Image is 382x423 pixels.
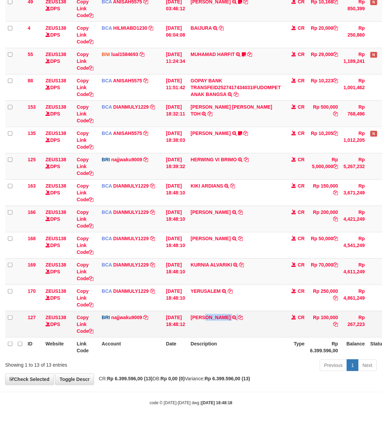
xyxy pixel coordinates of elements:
[45,209,66,215] a: ZEUS138
[188,337,284,357] th: Description
[43,232,74,258] td: DPS
[28,25,30,31] span: 4
[77,157,93,176] a: Copy Link Code
[307,100,341,127] td: Rp 500,000
[163,100,188,127] td: [DATE] 18:32:11
[102,157,110,162] span: BRI
[238,209,243,215] a: Copy ADITYA MUHAMMAD DA to clipboard
[113,78,142,83] a: ANISAH5575
[43,206,74,232] td: DPS
[333,236,338,241] a: Copy Rp 50,000 to clipboard
[28,104,36,110] span: 153
[298,78,305,83] span: CR
[333,131,338,136] a: Copy Rp 10,205 to clipboard
[28,288,36,294] span: 170
[347,359,358,371] a: 1
[161,376,185,381] strong: Rp 0,00 (0)
[77,131,93,150] a: Copy Link Code
[28,183,36,189] span: 163
[102,52,110,57] span: BNI
[370,131,377,137] span: Has Note
[333,52,338,57] a: Copy Rp 29,000 to clipboard
[55,373,94,385] a: Toggle Descr
[333,322,338,327] a: Copy Rp 100,000 to clipboard
[28,52,33,57] span: 55
[102,262,112,268] span: BCA
[208,111,213,117] a: Copy CARINA OCTAVIA TOH to clipboard
[150,209,155,215] a: Copy DIANMULY1229 to clipboard
[45,288,66,294] a: ZEUS138
[341,179,368,206] td: Rp 3,671,249
[190,131,230,136] a: [PERSON_NAME]
[77,288,93,308] a: Copy Link Code
[28,315,36,320] span: 127
[298,262,305,268] span: CR
[190,288,221,294] a: YERUSALEM
[43,311,74,337] td: DPS
[28,209,36,215] span: 166
[45,78,66,83] a: ZEUS138
[102,25,112,31] span: BCA
[99,337,163,357] th: Account
[298,209,305,215] span: CR
[333,111,338,117] a: Copy Rp 500,000 to clipboard
[45,52,66,57] a: ZEUS138
[43,285,74,311] td: DPS
[163,285,188,311] td: [DATE] 18:48:10
[247,52,252,57] a: Copy MUHAMAD HARFIT to clipboard
[307,285,341,311] td: Rp 250,000
[43,100,74,127] td: DPS
[333,190,338,195] a: Copy Rp 150,000 to clipboard
[298,157,305,162] span: CR
[43,179,74,206] td: DPS
[341,337,368,357] th: Balance
[190,315,230,320] a: [PERSON_NAME]
[341,232,368,258] td: Rp 4,541,249
[341,100,368,127] td: Rp 768,496
[228,288,233,294] a: Copy YERUSALEM to clipboard
[298,288,305,294] span: CR
[107,376,153,381] strong: Rp 6.399.596,00 (13)
[341,153,368,179] td: Rp 5,267,232
[143,78,148,83] a: Copy ANISAH5575 to clipboard
[341,22,368,48] td: Rp 250,860
[74,337,99,357] th: Link Code
[333,78,338,83] a: Copy Rp 10,223 to clipboard
[190,104,272,117] a: [PERSON_NAME] [PERSON_NAME] TOH
[43,74,74,100] td: DPS
[77,236,93,255] a: Copy Link Code
[307,153,341,179] td: Rp 5,000,000
[5,359,154,368] div: Showing 1 to 13 of 13 entries
[298,236,305,241] span: CR
[298,52,305,57] span: CR
[190,157,237,162] a: HERWING VI BRIMO
[25,337,43,357] th: ID
[113,262,149,268] a: DIANMULY1229
[111,157,142,162] a: najjwaku9009
[163,74,188,100] td: [DATE] 11:51:42
[102,209,112,215] span: BCA
[238,236,243,241] a: Copy RIZKI ROBI CAHYADI to clipboard
[163,153,188,179] td: [DATE] 18:39:32
[307,127,341,153] td: Rp 10,205
[102,315,110,320] span: BRI
[113,209,149,215] a: DIANMULY1229
[341,258,368,285] td: Rp 4,611,249
[150,236,155,241] a: Copy DIANMULY1229 to clipboard
[341,48,368,74] td: Rp 1,189,241
[298,104,305,110] span: CR
[28,236,36,241] span: 168
[113,183,149,189] a: DIANMULY1229
[341,285,368,311] td: Rp 4,861,249
[163,206,188,232] td: [DATE] 18:48:10
[77,52,93,71] a: Copy Link Code
[163,311,188,337] td: [DATE] 18:48:12
[163,232,188,258] td: [DATE] 18:48:10
[102,104,112,110] span: BCA
[5,373,54,385] a: Check Selected
[150,104,155,110] a: Copy DIANMULY1229 to clipboard
[190,183,223,189] a: KIKI ARDIANS
[307,258,341,285] td: Rp 70,000
[333,164,338,169] a: Copy Rp 5,000,000 to clipboard
[284,337,307,357] th: Type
